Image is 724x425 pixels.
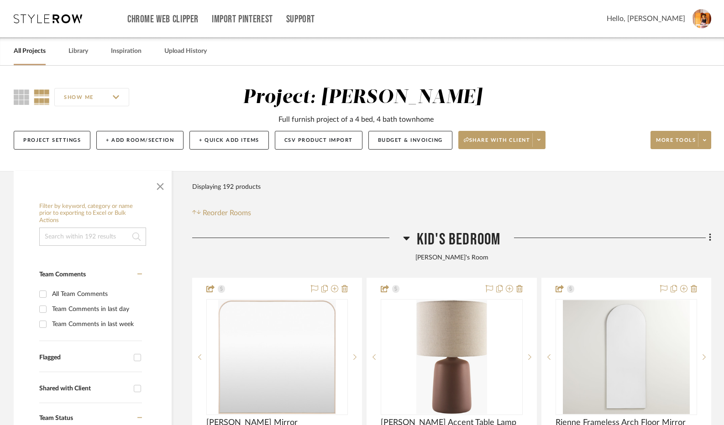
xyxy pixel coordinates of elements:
[218,300,336,414] img: Aranya Mantel Mirror
[275,131,362,150] button: CSV Product Import
[39,271,86,278] span: Team Comments
[417,230,501,249] span: Kid's Bedroom
[68,45,88,57] a: Library
[656,137,696,150] span: More tools
[286,16,315,23] a: Support
[189,131,269,150] button: + Quick Add Items
[212,16,273,23] a: Import Pinterest
[563,300,690,414] img: Rienne Frameless Arch Floor Mirror
[243,88,482,107] div: Project: [PERSON_NAME]
[192,178,261,196] div: Displaying 192 products
[52,317,140,332] div: Team Comments in last week
[127,16,199,23] a: Chrome Web Clipper
[39,415,73,421] span: Team Status
[416,300,488,414] img: Elio Accent Table Lamp
[39,228,146,246] input: Search within 192 results
[14,131,90,150] button: Project Settings
[607,13,685,24] span: Hello, [PERSON_NAME]
[192,207,251,218] button: Reorder Rooms
[164,45,207,57] a: Upload History
[96,131,184,150] button: + Add Room/Section
[458,131,546,149] button: Share with client
[14,45,46,57] a: All Projects
[203,207,251,218] span: Reorder Rooms
[278,114,434,125] div: Full furnish project of a 4 bed, 4 bath townhome
[151,176,169,194] button: Close
[39,354,129,362] div: Flagged
[39,385,129,393] div: Shared with Client
[368,131,452,150] button: Budget & Invoicing
[52,302,140,316] div: Team Comments in last day
[464,137,530,150] span: Share with client
[692,9,711,28] img: avatar
[192,253,711,263] div: [PERSON_NAME]'s Room
[39,203,146,224] h6: Filter by keyword, category or name prior to exporting to Excel or Bulk Actions
[651,131,711,149] button: More tools
[111,45,142,57] a: Inspiration
[52,287,140,301] div: All Team Comments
